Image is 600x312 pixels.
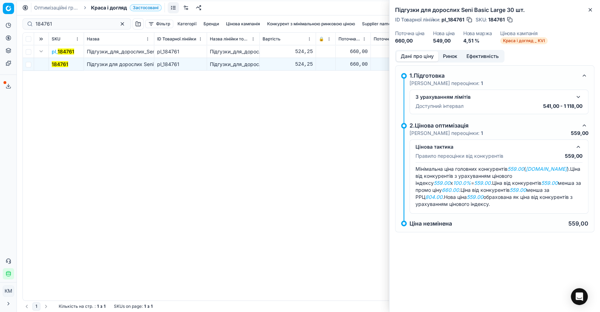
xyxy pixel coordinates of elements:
[568,221,588,226] p: 559,00
[52,48,74,55] button: pl_184761
[264,20,358,28] button: Конкурент з мінімальною ринковою ціною
[415,166,580,186] span: Ціна від конкурентів з урахуванням цінового індексу x = .
[571,130,588,137] p: 559,00
[463,37,492,44] dd: 4,51 %
[462,51,503,61] button: Ефективність
[59,304,93,309] span: Кількість на стр.
[409,71,577,80] div: 1.Підготовка
[481,130,483,136] strong: 1
[395,6,594,14] h2: Підгузки для дорослих Seni Basic Large 30 шт.
[175,20,199,28] button: Категорії
[210,36,250,42] span: Назва лінійки товарів
[508,166,524,172] em: 559.00
[263,61,313,68] div: 524,25
[144,304,146,309] strong: 1
[441,16,464,23] span: pl_184761
[434,180,450,186] em: 559.00
[374,61,420,68] div: 660,00
[481,80,483,86] strong: 1
[100,304,102,309] strong: з
[374,48,420,55] div: 660,00
[201,20,222,28] button: Бренди
[87,48,204,54] span: Підгузки_для_дорослих_Seni_Basic_Large_30_шт.
[52,61,68,68] button: 184761
[3,285,14,297] button: КM
[34,4,79,11] a: Оптимізаційні групи
[223,20,263,28] button: Цінова кампанія
[36,20,112,27] input: Пошук по SKU або назві
[415,187,549,200] span: Ціна від конкурентів менша за РРЦ .
[87,61,199,67] span: Підгузки для дорослих Seni Basic Large 30 шт.
[409,130,483,137] p: [PERSON_NAME] переоцінки:
[151,304,153,309] strong: 1
[210,61,257,68] div: Підгузки_для_дорослих_Seni_Basic_Large_30_шт.
[571,288,588,305] div: Open Intercom Messenger
[97,304,99,309] strong: 1
[263,36,280,42] span: Вартість
[415,166,570,172] span: Мінімальна ціна головних конкурентів ( ).
[488,16,505,23] span: 184761
[104,304,105,309] strong: 1
[565,152,582,160] p: 559,00
[42,302,50,311] button: Go to next page
[157,36,196,42] span: ID Товарної лінійки
[130,4,162,11] span: Застосовані
[476,17,487,22] span: SKU :
[338,61,368,68] div: 660,00
[22,302,31,311] button: Go to previous page
[58,48,74,54] mark: 184761
[87,36,99,42] span: Назва
[91,4,127,11] span: Краса і догляд
[415,180,581,193] span: Ціна від конкурентів менша за промо ціну .
[433,31,455,36] dt: Нова ціна
[433,37,455,44] dd: 549,00
[319,36,324,42] span: 🔒
[52,61,68,67] mark: 184761
[114,304,143,309] span: SKUs on page :
[395,37,425,44] dd: 660,00
[34,4,162,11] nav: breadcrumb
[396,51,438,61] button: Дані про ціну
[91,4,162,11] span: Краса і доглядЗастосовані
[59,304,105,309] div: :
[210,48,257,55] div: Підгузки_для_дорослих_Seni_Basic_Large_30_шт.
[415,103,464,110] p: Доступний інтервал
[37,47,45,56] button: Expand
[543,103,582,110] p: 541,00 - 1 118,00
[32,302,40,311] button: 1
[374,36,413,42] span: Поточна промо ціна
[338,36,361,42] span: Поточна ціна
[3,286,14,296] span: КM
[415,152,503,160] p: Правило переоцінки від конкурентів
[157,48,204,55] div: pl_184761
[145,20,173,28] button: Фільтр
[395,17,440,22] span: ID Товарної лінійки :
[500,37,548,44] span: Краса і догляд _ KVI
[157,61,204,68] div: pl_184761
[409,221,452,226] p: Ціна незмінена
[467,194,483,200] em: 559.00
[541,180,558,186] em: 559.00
[463,31,492,36] dt: Нова маржа
[147,304,149,309] strong: з
[438,51,462,61] button: Ринок
[263,48,313,55] div: 524,25
[52,36,60,42] span: SKU
[415,143,571,150] div: Цінова тактика
[425,194,443,200] em: 804.00
[52,48,74,55] span: pl_
[359,20,394,28] button: Supplier name
[395,31,425,36] dt: Поточна ціна
[474,180,491,186] em: 559.00
[500,31,548,36] dt: Цінова кампанія
[409,80,483,87] p: [PERSON_NAME] переоцінки:
[409,121,577,130] div: 2.Цінова оптимізація
[22,302,50,311] nav: pagination
[453,180,471,186] em: 100.0%
[526,166,567,172] em: [DOMAIN_NAME]
[37,35,45,43] button: Expand all
[415,93,571,100] div: З урахуванням лімітів
[442,187,459,193] em: 660.00
[415,194,573,207] span: Нова ціна обрахована як ціна від конкурентів з урахуванням цінового індексу.
[510,187,526,193] em: 559.00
